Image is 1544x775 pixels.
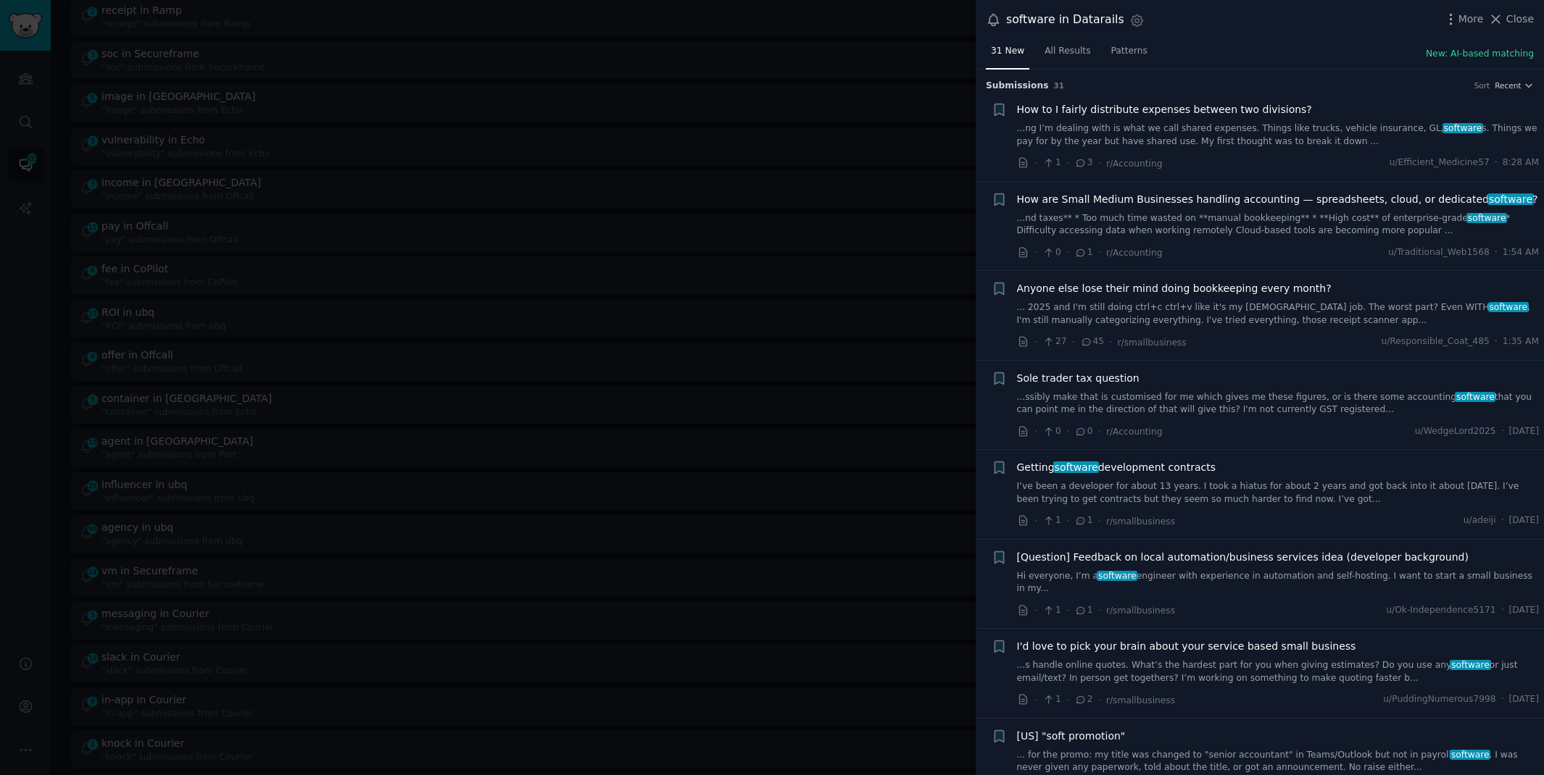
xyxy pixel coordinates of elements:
span: · [1034,335,1037,350]
span: 1 [1042,156,1061,169]
a: Sole trader tax question [1017,371,1140,386]
span: 0 [1042,425,1061,438]
span: r/smallbusiness [1118,338,1187,348]
span: · [1495,246,1498,259]
span: 27 [1042,335,1066,348]
a: All Results [1039,40,1095,70]
span: 3 [1074,156,1092,169]
span: · [1066,424,1069,439]
a: [US] "soft promotion" [1017,729,1126,744]
span: · [1098,424,1101,439]
span: software [1053,461,1100,473]
span: · [1098,245,1101,260]
button: More [1443,12,1484,27]
a: 31 New [986,40,1029,70]
button: Recent [1495,80,1534,91]
span: u/Efficient_Medicine57 [1390,156,1490,169]
a: ...s handle online quotes. What’s the hardest part for you when giving estimates? Do you use anys... [1017,659,1540,684]
span: All Results [1045,45,1090,58]
a: I’ve been a developer for about 13 years. I took a hiatus for about 2 years and got back into it ... [1017,480,1540,506]
span: Submission s [986,80,1049,93]
span: u/Traditional_Web1568 [1388,246,1490,259]
span: 31 New [991,45,1024,58]
a: ...ng I’m dealing with is what we call shared expenses. Things like trucks, vehicle insurance, GL... [1017,122,1540,148]
span: [DATE] [1509,425,1539,438]
span: · [1034,424,1037,439]
span: [DATE] [1509,514,1539,527]
span: u/adeiji [1464,514,1496,527]
span: · [1034,603,1037,618]
span: · [1501,514,1504,527]
span: software [1450,750,1490,760]
a: How are Small Medium Businesses handling accounting — spreadsheets, cloud, or dedicatedsoftware? [1017,192,1538,207]
span: · [1098,603,1101,618]
span: 1:54 AM [1503,246,1539,259]
span: r/smallbusiness [1106,516,1175,527]
span: · [1109,335,1112,350]
span: 1 [1042,514,1061,527]
span: r/Accounting [1106,427,1163,437]
a: ... for the promo: my title was changed to "senior accountant" in Teams/Outlook but not in payrol... [1017,749,1540,774]
span: u/Responsible_Coat_485 [1381,335,1489,348]
span: 31 [1054,81,1065,90]
span: 1:35 AM [1503,335,1539,348]
a: Hi everyone, I’m asoftwareengineer with experience in automation and self-hosting. I want to star... [1017,570,1540,595]
span: · [1034,692,1037,708]
button: Close [1488,12,1534,27]
span: Recent [1495,80,1521,91]
span: · [1034,245,1037,260]
span: 1 [1074,604,1092,617]
span: r/smallbusiness [1106,695,1175,705]
span: · [1501,425,1504,438]
span: · [1034,156,1037,171]
span: How are Small Medium Businesses handling accounting — spreadsheets, cloud, or dedicated ? [1017,192,1538,207]
a: Patterns [1106,40,1153,70]
span: 1 [1074,246,1092,259]
span: More [1458,12,1484,27]
span: software [1455,392,1495,402]
a: [Question] Feedback on local automation/business services idea (developer background) [1017,550,1469,565]
span: 0 [1042,246,1061,259]
a: ... 2025 and I'm still doing ctrl+c ctrl+v like it's my [DEMOGRAPHIC_DATA] job. The worst part? E... [1017,301,1540,327]
span: 1 [1042,693,1061,706]
span: [DATE] [1509,604,1539,617]
span: u/WedgeLord2025 [1415,425,1496,438]
span: u/PuddingNumerous7998 [1383,693,1495,706]
div: software in Datarails [1006,11,1124,29]
button: New: AI-based matching [1426,48,1534,61]
a: ...ssibly make that is customised for me which gives me these figures, or is there some accountin... [1017,391,1540,416]
span: r/smallbusiness [1106,606,1175,616]
span: software [1488,302,1529,312]
span: · [1098,156,1101,171]
span: Getting development contracts [1017,460,1216,475]
span: · [1501,604,1504,617]
span: Patterns [1111,45,1147,58]
span: · [1098,514,1101,529]
span: [DATE] [1509,693,1539,706]
a: How to I fairly distribute expenses between two divisions? [1017,102,1312,117]
span: r/Accounting [1106,248,1163,258]
span: · [1098,692,1101,708]
span: · [1066,156,1069,171]
span: 1 [1074,514,1092,527]
span: 2 [1074,693,1092,706]
a: Gettingsoftwaredevelopment contracts [1017,460,1216,475]
span: software [1487,193,1534,205]
span: 1 [1042,604,1061,617]
span: · [1066,692,1069,708]
div: Sort [1474,80,1490,91]
span: Close [1506,12,1534,27]
a: I'd love to pick your brain about your service based small business [1017,639,1356,654]
span: · [1066,514,1069,529]
span: software [1097,571,1137,581]
span: · [1066,603,1069,618]
span: · [1501,693,1504,706]
span: · [1495,156,1498,169]
span: · [1066,245,1069,260]
a: ...nd taxes** * Too much time wasted on **manual bookkeeping** * **High cost** of enterprise-grad... [1017,212,1540,238]
span: u/Ok-Independence5171 [1386,604,1495,617]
